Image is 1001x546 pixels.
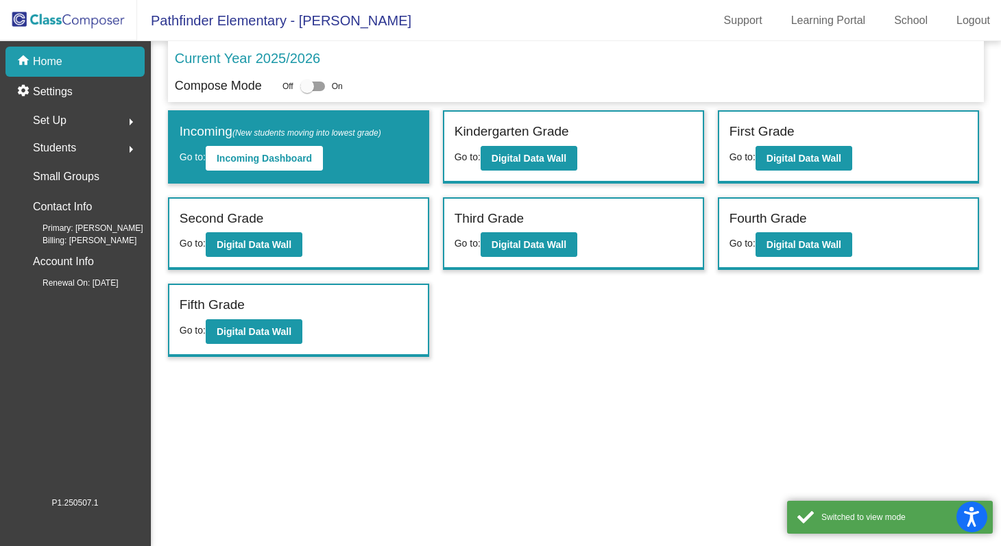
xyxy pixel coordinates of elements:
[33,53,62,70] p: Home
[455,151,481,162] span: Go to:
[180,238,206,249] span: Go to:
[945,10,1001,32] a: Logout
[180,151,206,162] span: Go to:
[332,80,343,92] span: On
[21,222,143,234] span: Primary: [PERSON_NAME]
[481,146,577,171] button: Digital Data Wall
[780,10,877,32] a: Learning Portal
[33,167,99,186] p: Small Groups
[455,122,569,142] label: Kindergarten Grade
[33,138,76,158] span: Students
[282,80,293,92] span: Off
[21,277,118,289] span: Renewal On: [DATE]
[16,53,33,70] mat-icon: home
[492,239,566,250] b: Digital Data Wall
[180,122,381,142] label: Incoming
[206,319,302,344] button: Digital Data Wall
[180,209,264,229] label: Second Grade
[33,252,94,271] p: Account Info
[767,153,841,164] b: Digital Data Wall
[883,10,939,32] a: School
[123,141,139,158] mat-icon: arrow_right
[821,511,982,523] div: Switched to view mode
[713,10,773,32] a: Support
[137,10,411,32] span: Pathfinder Elementary - [PERSON_NAME]
[455,238,481,249] span: Go to:
[33,197,92,216] p: Contact Info
[33,84,73,100] p: Settings
[729,122,795,142] label: First Grade
[455,209,524,229] label: Third Grade
[33,111,67,130] span: Set Up
[175,77,262,95] p: Compose Mode
[175,48,320,69] p: Current Year 2025/2026
[217,239,291,250] b: Digital Data Wall
[232,128,381,138] span: (New students moving into lowest grade)
[206,232,302,257] button: Digital Data Wall
[180,325,206,336] span: Go to:
[729,238,756,249] span: Go to:
[492,153,566,164] b: Digital Data Wall
[767,239,841,250] b: Digital Data Wall
[206,146,323,171] button: Incoming Dashboard
[217,153,312,164] b: Incoming Dashboard
[756,146,852,171] button: Digital Data Wall
[481,232,577,257] button: Digital Data Wall
[217,326,291,337] b: Digital Data Wall
[729,209,807,229] label: Fourth Grade
[21,234,136,247] span: Billing: [PERSON_NAME]
[180,295,245,315] label: Fifth Grade
[729,151,756,162] span: Go to:
[123,114,139,130] mat-icon: arrow_right
[16,84,33,100] mat-icon: settings
[756,232,852,257] button: Digital Data Wall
